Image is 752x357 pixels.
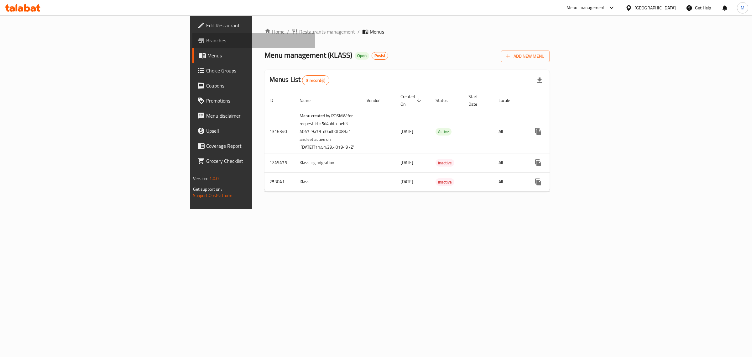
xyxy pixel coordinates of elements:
[372,53,388,58] span: Posist
[295,153,362,172] td: Klass-cg migration
[499,97,518,104] span: Locale
[206,67,311,74] span: Choice Groups
[468,93,486,108] span: Start Date
[506,52,545,60] span: Add New Menu
[546,174,561,189] button: Change Status
[436,159,454,167] span: Inactive
[302,77,329,83] span: 3 record(s)
[264,91,596,192] table: enhanced table
[264,48,352,62] span: Menu management ( KLASS )
[295,110,362,153] td: Menu created by POSMW for request Id :c5d4abfa-aeb3-4047-9a79-d0ad00f083a1 and set active on '[DA...
[206,22,311,29] span: Edit Restaurant
[367,97,388,104] span: Vendor
[193,174,208,183] span: Version:
[532,73,547,88] div: Export file
[192,138,316,153] a: Coverage Report
[192,48,316,63] a: Menus
[192,33,316,48] a: Branches
[193,185,222,193] span: Get support on:
[295,172,362,191] td: Klass
[206,82,311,89] span: Coupons
[206,127,311,135] span: Upsell
[192,18,316,33] a: Edit Restaurant
[436,178,454,186] span: Inactive
[400,93,423,108] span: Created On
[192,108,316,123] a: Menu disclaimer
[546,155,561,170] button: Change Status
[436,128,452,135] span: Active
[292,28,355,35] a: Restaurants management
[269,97,281,104] span: ID
[192,63,316,78] a: Choice Groups
[269,75,329,85] h2: Menus List
[206,112,311,120] span: Menu disclaimer
[494,153,526,172] td: All
[501,51,550,62] button: Add New Menu
[531,155,546,170] button: more
[494,110,526,153] td: All
[463,153,494,172] td: -
[206,37,311,44] span: Branches
[206,157,311,165] span: Grocery Checklist
[494,172,526,191] td: All
[299,28,355,35] span: Restaurants management
[209,174,219,183] span: 1.0.0
[207,52,311,59] span: Menus
[358,28,360,35] li: /
[192,123,316,138] a: Upsell
[741,4,744,11] span: M
[531,174,546,189] button: more
[264,28,550,35] nav: breadcrumb
[400,127,413,136] span: [DATE]
[355,52,369,60] div: Open
[400,178,413,186] span: [DATE]
[206,97,311,104] span: Promotions
[355,53,369,58] span: Open
[567,4,605,12] div: Menu-management
[193,191,233,200] a: Support.OpsPlatform
[436,97,456,104] span: Status
[463,110,494,153] td: -
[206,142,311,150] span: Coverage Report
[546,124,561,139] button: Change Status
[531,124,546,139] button: more
[400,158,413,167] span: [DATE]
[192,78,316,93] a: Coupons
[526,91,596,110] th: Actions
[370,28,384,35] span: Menus
[192,153,316,168] a: Grocery Checklist
[634,4,676,11] div: [GEOGRAPHIC_DATA]
[463,172,494,191] td: -
[300,97,319,104] span: Name
[302,75,329,85] div: Total records count
[192,93,316,108] a: Promotions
